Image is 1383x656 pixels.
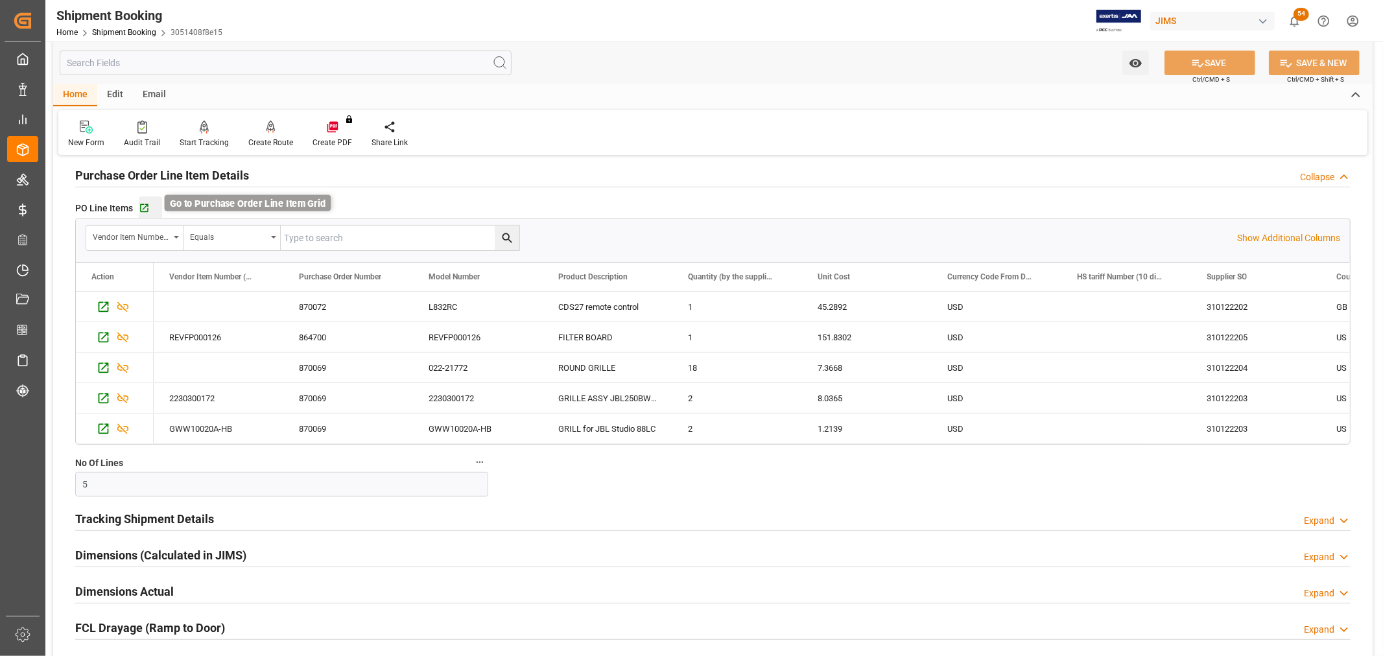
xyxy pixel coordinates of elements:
div: Audit Trail [124,137,160,148]
div: 45.2892 [802,292,932,322]
a: Shipment Booking [92,28,156,37]
button: SAVE [1164,51,1255,75]
button: search button [495,226,519,250]
span: Product Description [558,272,628,281]
a: Home [56,28,78,37]
div: USD [932,353,1061,382]
div: Start Tracking [180,137,229,148]
div: 1.2139 [802,414,932,443]
h2: Purchase Order Line Item Details [75,167,249,184]
span: Supplier SO [1207,272,1247,281]
span: Unit Cost [818,272,850,281]
span: Vendor Item Number (By The Supplier) [169,272,256,281]
h2: Dimensions (Calculated in JIMS) [75,546,246,564]
div: 870069 [283,414,413,443]
div: Action [91,272,114,281]
div: FILTER BOARD [543,322,672,352]
button: No Of Lines [471,454,488,471]
span: 54 [1294,8,1309,21]
div: 151.8302 [802,322,932,352]
div: 1 [672,292,802,322]
div: Edit [97,84,133,106]
div: GWW10020A-HB [154,414,283,443]
span: PO Line Items [75,202,133,215]
div: USD [932,322,1061,352]
div: 310122203 [1191,383,1321,413]
div: Press SPACE to select this row. [76,414,154,444]
div: REVFP000126 [413,322,543,352]
div: REVFP000126 [154,322,283,352]
div: L832RC [413,292,543,322]
div: 18 [672,353,802,382]
h2: Tracking Shipment Details [75,510,214,528]
div: Press SPACE to select this row. [76,292,154,322]
span: HS tariff Number (10 digit classification code) [1077,272,1164,281]
span: Model Number [429,272,480,281]
div: 870069 [283,353,413,382]
div: GRILLE ASSY JBL250BWHT [543,383,672,413]
div: 2 [672,383,802,413]
div: Create Route [248,137,293,148]
h2: Dimensions Actual [75,583,174,600]
div: New Form [68,137,104,148]
span: Purchase Order Number [299,272,381,281]
div: Press SPACE to select this row. [76,353,154,383]
div: Shipment Booking [56,6,222,25]
div: Expand [1304,623,1334,637]
div: 870069 [283,383,413,413]
span: Ctrl/CMD + Shift + S [1287,75,1344,84]
div: JIMS [1150,12,1275,30]
div: CDS27 remote control [543,292,672,322]
span: No Of Lines [75,456,123,470]
button: open menu [86,226,183,250]
div: 2 [672,414,802,443]
div: GWW10020A-HB [413,414,543,443]
input: Type to search [281,226,519,250]
div: 2230300172 [413,383,543,413]
div: Vendor Item Number (By The Supplier) [93,228,169,243]
div: 2230300172 [154,383,283,413]
div: Equals [190,228,266,243]
div: Email [133,84,176,106]
input: Search Fields [60,51,512,75]
button: open menu [183,226,281,250]
div: Share Link [372,137,408,148]
div: 1 [672,322,802,352]
div: 864700 [283,322,413,352]
div: Expand [1304,587,1334,600]
div: 7.3668 [802,353,932,382]
p: Show Additional Columns [1237,231,1340,245]
div: USD [932,292,1061,322]
button: Go to Purchase Order Line Item Grid [139,196,162,220]
div: ROUND GRILLE [543,353,672,382]
div: 310122205 [1191,322,1321,352]
div: 870072 [283,292,413,322]
button: JIMS [1150,8,1280,33]
span: Quantity (by the supplier) [688,272,775,281]
button: Help Center [1309,6,1338,36]
div: 022-21772 [413,353,543,382]
div: GRILL for JBL Studio 88LC [543,414,672,443]
div: Expand [1304,550,1334,564]
div: Press SPACE to select this row. [76,383,154,414]
div: 310122202 [1191,292,1321,322]
div: Go to Purchase Order Line Item Grid [165,195,331,211]
span: Ctrl/CMD + S [1192,75,1230,84]
button: SAVE & NEW [1269,51,1360,75]
h2: FCL Drayage (Ramp to Door) [75,619,225,637]
div: Press SPACE to select this row. [76,322,154,353]
div: Expand [1304,514,1334,528]
div: Home [53,84,97,106]
div: Collapse [1300,170,1334,184]
div: 8.0365 [802,383,932,413]
div: 310122203 [1191,414,1321,443]
div: USD [932,383,1061,413]
span: Currency Code From Detail [947,272,1034,281]
img: Exertis%20JAM%20-%20Email%20Logo.jpg_1722504956.jpg [1096,10,1141,32]
div: USD [932,414,1061,443]
div: 310122204 [1191,353,1321,382]
button: open menu [1122,51,1149,75]
button: show 54 new notifications [1280,6,1309,36]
